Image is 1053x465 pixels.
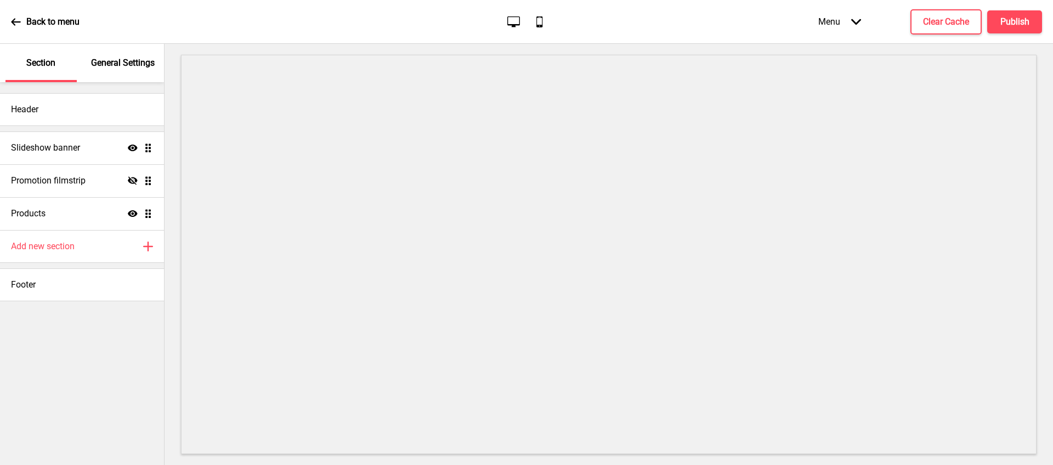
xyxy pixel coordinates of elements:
h4: Products [11,208,46,220]
a: Back to menu [11,7,80,37]
p: General Settings [91,57,155,69]
p: Section [26,57,55,69]
p: Back to menu [26,16,80,28]
h4: Clear Cache [923,16,969,28]
h4: Promotion filmstrip [11,175,86,187]
button: Publish [987,10,1042,33]
h4: Footer [11,279,36,291]
h4: Publish [1000,16,1029,28]
h4: Add new section [11,240,75,252]
div: Menu [807,5,872,38]
button: Clear Cache [910,9,982,35]
h4: Header [11,104,38,116]
h4: Slideshow banner [11,142,80,154]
